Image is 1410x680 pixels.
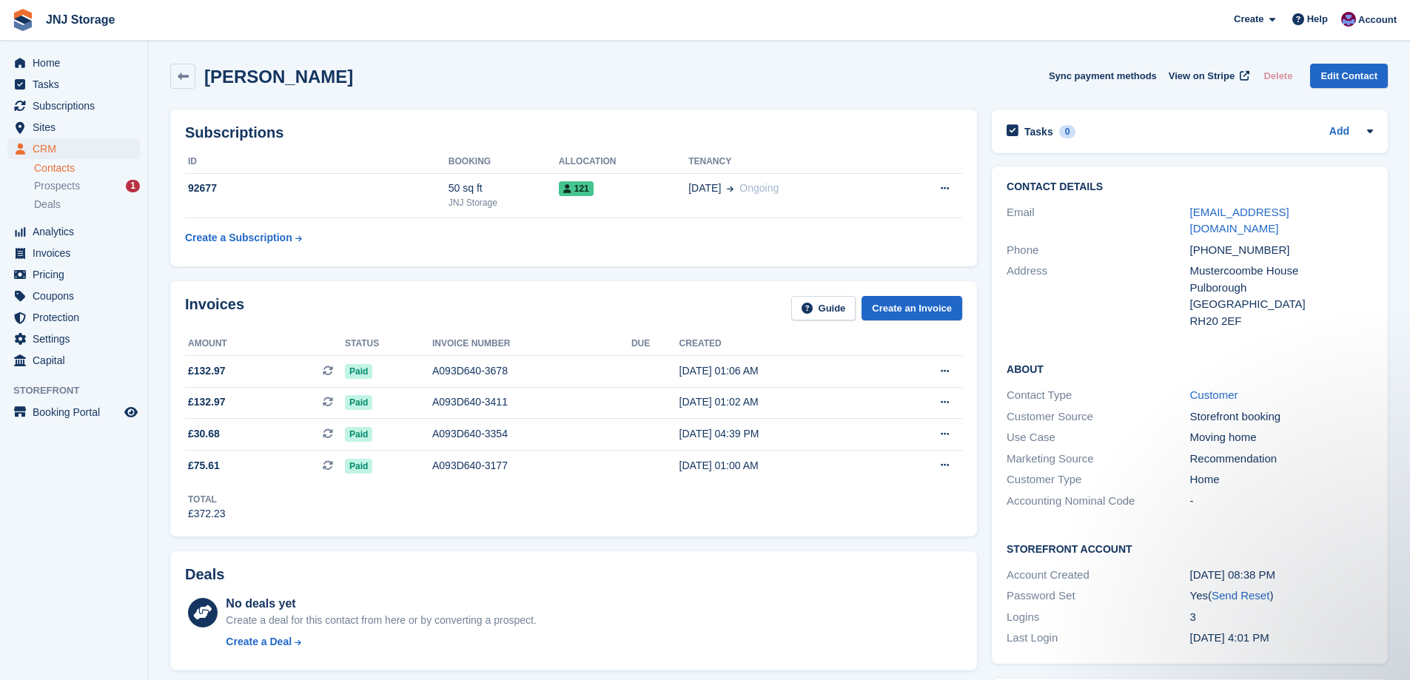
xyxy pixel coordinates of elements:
a: Guide [791,296,856,320]
a: menu [7,264,140,285]
a: Edit Contact [1310,64,1388,88]
span: Storefront [13,383,147,398]
div: Create a Subscription [185,230,292,246]
div: Account Created [1007,567,1189,584]
th: Amount [185,332,345,356]
h2: Deals [185,566,224,583]
a: menu [7,221,140,242]
span: Paid [345,395,372,410]
div: Email [1007,204,1189,238]
div: £372.23 [188,506,226,522]
span: Analytics [33,221,121,242]
div: Yes [1190,588,1373,605]
button: Delete [1258,64,1298,88]
span: Account [1358,13,1397,27]
a: Create an Invoice [862,296,962,320]
div: A093D640-3678 [432,363,631,379]
span: Prospects [34,179,80,193]
div: 1 [126,180,140,192]
div: Pulborough [1190,280,1373,297]
div: Last Login [1007,630,1189,647]
span: Tasks [33,74,121,95]
div: 92677 [185,181,449,196]
span: Home [33,53,121,73]
a: Send Reset [1212,589,1269,602]
span: View on Stripe [1169,69,1235,84]
div: Total [188,493,226,506]
div: [DATE] 04:39 PM [679,426,883,442]
div: [GEOGRAPHIC_DATA] [1190,296,1373,313]
a: View on Stripe [1163,64,1252,88]
span: Deals [34,198,61,212]
span: Paid [345,459,372,474]
span: Create [1234,12,1263,27]
span: £75.61 [188,458,220,474]
div: JNJ Storage [449,196,559,209]
th: Created [679,332,883,356]
div: Use Case [1007,429,1189,446]
div: Customer Type [1007,471,1189,488]
a: menu [7,138,140,159]
span: Booking Portal [33,402,121,423]
a: menu [7,350,140,371]
a: menu [7,243,140,263]
th: Due [631,332,679,356]
div: Home [1190,471,1373,488]
div: Marketing Source [1007,451,1189,468]
a: menu [7,74,140,95]
div: Storefront booking [1190,408,1373,425]
div: A093D640-3411 [432,394,631,410]
span: Coupons [33,286,121,306]
h2: Subscriptions [185,124,962,141]
div: [DATE] 01:02 AM [679,394,883,410]
a: Preview store [122,403,140,421]
img: stora-icon-8386f47178a22dfd0bd8f6a31ec36ba5ce8667c1dd55bd0f319d3a0aa187defe.svg [12,9,34,31]
div: Create a deal for this contact from here or by converting a prospect. [226,613,536,628]
div: Address [1007,263,1189,329]
div: Recommendation [1190,451,1373,468]
span: Help [1307,12,1328,27]
a: Prospects 1 [34,178,140,194]
div: [PHONE_NUMBER] [1190,242,1373,259]
span: £132.97 [188,394,226,410]
h2: Tasks [1024,125,1053,138]
div: 3 [1190,609,1373,626]
th: Tenancy [688,150,892,174]
div: [DATE] 01:06 AM [679,363,883,379]
div: Create a Deal [226,634,292,650]
div: [DATE] 01:00 AM [679,458,883,474]
a: menu [7,95,140,116]
div: [DATE] 08:38 PM [1190,567,1373,584]
a: Customer [1190,388,1238,401]
span: Capital [33,350,121,371]
span: Paid [345,364,372,379]
h2: Contact Details [1007,181,1373,193]
a: menu [7,286,140,306]
div: Phone [1007,242,1189,259]
a: Contacts [34,161,140,175]
span: [DATE] [688,181,721,196]
a: Add [1329,124,1349,141]
div: Logins [1007,609,1189,626]
span: Subscriptions [33,95,121,116]
th: Allocation [559,150,688,174]
h2: Storefront Account [1007,541,1373,556]
div: Moving home [1190,429,1373,446]
h2: About [1007,361,1373,376]
img: Jonathan Scrase [1341,12,1356,27]
span: CRM [33,138,121,159]
a: menu [7,117,140,138]
h2: Invoices [185,296,244,320]
th: Booking [449,150,559,174]
div: 50 sq ft [449,181,559,196]
th: Status [345,332,432,356]
th: ID [185,150,449,174]
a: menu [7,53,140,73]
span: Paid [345,427,372,442]
a: menu [7,307,140,328]
span: Invoices [33,243,121,263]
span: Settings [33,329,121,349]
span: Protection [33,307,121,328]
h2: [PERSON_NAME] [204,67,353,87]
div: 0 [1059,125,1076,138]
